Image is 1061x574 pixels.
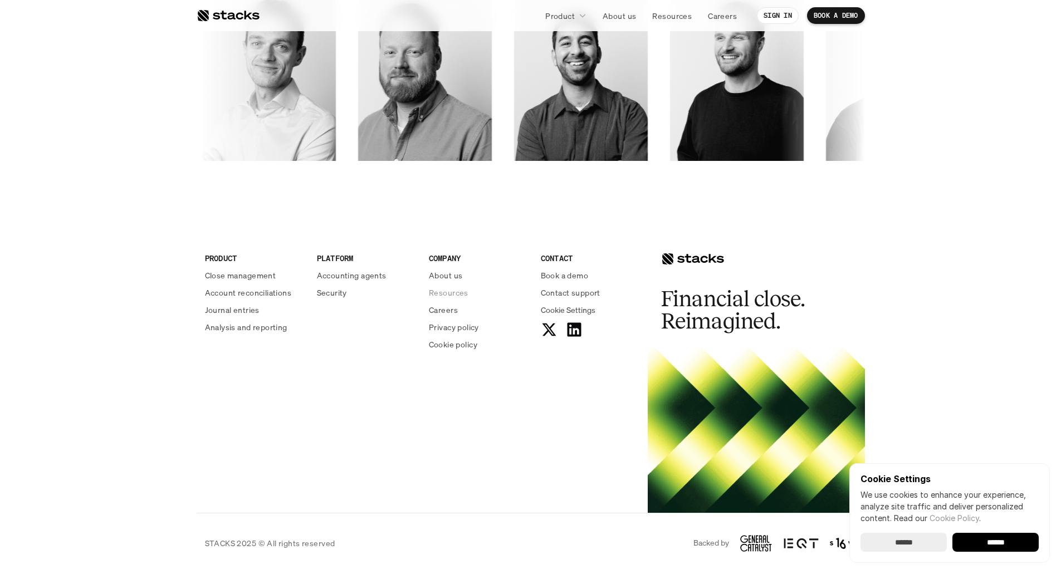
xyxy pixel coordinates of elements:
p: About us [603,10,636,22]
a: Resources [646,6,698,26]
a: Security [317,287,415,298]
p: Security [317,287,347,298]
p: About us [429,269,462,281]
p: CONTACT [541,252,639,264]
p: Close management [205,269,276,281]
p: Book a demo [541,269,589,281]
button: Cookie Trigger [541,304,595,316]
p: STACKS 2025 © All rights reserved [205,537,335,549]
a: SIGN IN [757,7,799,24]
span: Read our . [894,513,981,523]
h2: Financial close. Reimagined. [661,288,828,332]
a: Privacy policy [429,321,527,333]
p: Privacy policy [429,321,479,333]
p: Resources [652,10,692,22]
p: BOOK A DEMO [814,12,858,19]
p: Cookie policy [429,338,477,350]
p: PRODUCT [205,252,304,264]
p: Cookie Settings [860,474,1039,483]
p: Analysis and reporting [205,321,287,333]
p: PLATFORM [317,252,415,264]
p: Contact support [541,287,600,298]
p: SIGN IN [764,12,792,19]
a: Resources [429,287,527,298]
a: Careers [701,6,744,26]
p: Account reconciliations [205,287,292,298]
a: Book a demo [541,269,639,281]
a: About us [596,6,643,26]
p: Backed by [693,538,729,548]
p: Product [545,10,575,22]
a: Careers [429,304,527,316]
p: COMPANY [429,252,527,264]
a: Journal entries [205,304,304,316]
a: Accounting agents [317,269,415,281]
p: Journal entries [205,304,260,316]
p: Careers [429,304,458,316]
a: Contact support [541,287,639,298]
p: Accounting agents [317,269,387,281]
a: BOOK A DEMO [807,7,865,24]
a: Account reconciliations [205,287,304,298]
p: We use cookies to enhance your experience, analyze site traffic and deliver personalized content. [860,489,1039,524]
a: Analysis and reporting [205,321,304,333]
a: About us [429,269,527,281]
p: Resources [429,287,468,298]
span: Cookie Settings [541,304,595,316]
a: Cookie Policy [930,513,979,523]
a: Close management [205,269,304,281]
a: Cookie policy [429,338,527,350]
p: Careers [708,10,737,22]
